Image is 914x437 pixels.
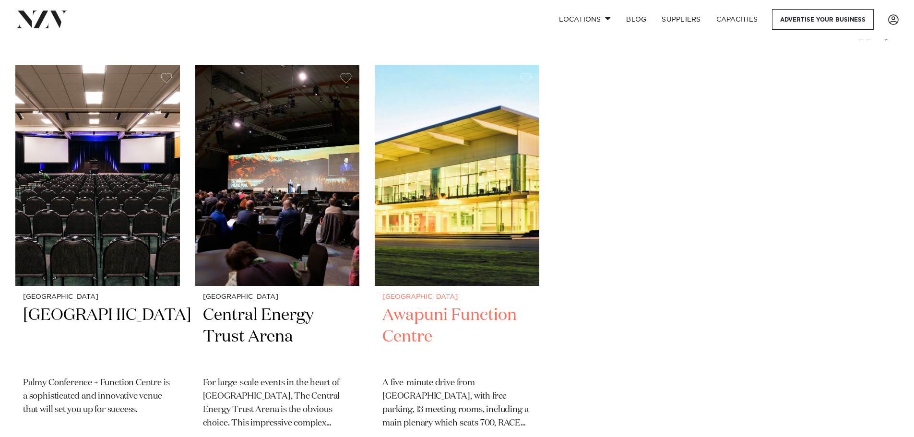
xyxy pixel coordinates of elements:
a: Advertise your business [772,9,874,30]
p: Palmy Conference + Function Centre is a sophisticated and innovative venue that will set you up f... [23,377,172,417]
h2: Central Energy Trust Arena [203,305,352,369]
a: SUPPLIERS [654,9,708,30]
h2: Awapuni Function Centre [382,305,532,369]
a: Locations [551,9,618,30]
h2: [GEOGRAPHIC_DATA] [23,305,172,369]
img: nzv-logo.png [15,11,68,28]
small: [GEOGRAPHIC_DATA] [203,294,352,301]
a: Capacities [709,9,766,30]
p: For large-scale events in the heart of [GEOGRAPHIC_DATA], The Central Energy Trust Arena is the o... [203,377,352,430]
p: A five-minute drive from [GEOGRAPHIC_DATA], with free parking, 13 meeting rooms, including a main... [382,377,532,430]
small: [GEOGRAPHIC_DATA] [382,294,532,301]
small: [GEOGRAPHIC_DATA] [23,294,172,301]
a: BLOG [618,9,654,30]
